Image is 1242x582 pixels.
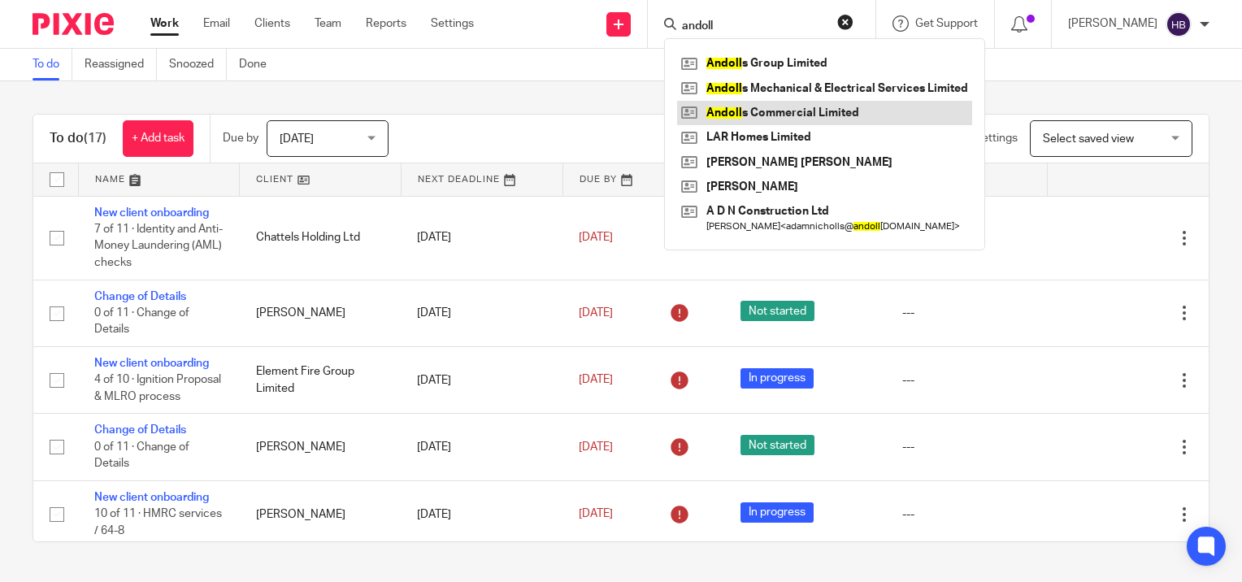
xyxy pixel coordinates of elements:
[579,307,613,319] span: [DATE]
[50,130,106,147] h1: To do
[33,13,114,35] img: Pixie
[85,49,157,80] a: Reassigned
[680,20,827,34] input: Search
[169,49,227,80] a: Snoozed
[1068,15,1157,32] p: [PERSON_NAME]
[579,375,613,386] span: [DATE]
[94,224,223,268] span: 7 of 11 · Identity and Anti-Money Laundering (AML) checks
[254,15,290,32] a: Clients
[740,368,814,389] span: In progress
[401,280,562,346] td: [DATE]
[401,414,562,480] td: [DATE]
[94,307,189,336] span: 0 of 11 · Change of Details
[240,480,402,547] td: [PERSON_NAME]
[94,358,209,369] a: New client onboarding
[94,509,222,537] span: 10 of 11 · HMRC services / 64-8
[123,120,193,157] a: + Add task
[902,305,1031,321] div: ---
[203,15,230,32] a: Email
[902,506,1031,523] div: ---
[240,414,402,480] td: [PERSON_NAME]
[315,15,341,32] a: Team
[33,49,72,80] a: To do
[740,301,814,321] span: Not started
[1166,11,1192,37] img: svg%3E
[94,424,186,436] a: Change of Details
[902,372,1031,389] div: ---
[84,132,106,145] span: (17)
[579,232,613,243] span: [DATE]
[401,196,562,280] td: [DATE]
[240,196,402,280] td: Chattels Holding Ltd
[150,15,179,32] a: Work
[223,130,258,146] p: Due by
[366,15,406,32] a: Reports
[401,347,562,414] td: [DATE]
[240,347,402,414] td: Element Fire Group Limited
[94,207,209,219] a: New client onboarding
[94,375,221,403] span: 4 of 10 · Ignition Proposal & MLRO process
[579,509,613,520] span: [DATE]
[915,18,978,29] span: Get Support
[740,502,814,523] span: In progress
[94,291,186,302] a: Change of Details
[740,435,814,455] span: Not started
[579,441,613,453] span: [DATE]
[239,49,279,80] a: Done
[431,15,474,32] a: Settings
[94,492,209,503] a: New client onboarding
[902,439,1031,455] div: ---
[240,280,402,346] td: [PERSON_NAME]
[94,441,189,470] span: 0 of 11 · Change of Details
[280,133,314,145] span: [DATE]
[837,14,853,30] button: Clear
[401,480,562,547] td: [DATE]
[1043,133,1134,145] span: Select saved view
